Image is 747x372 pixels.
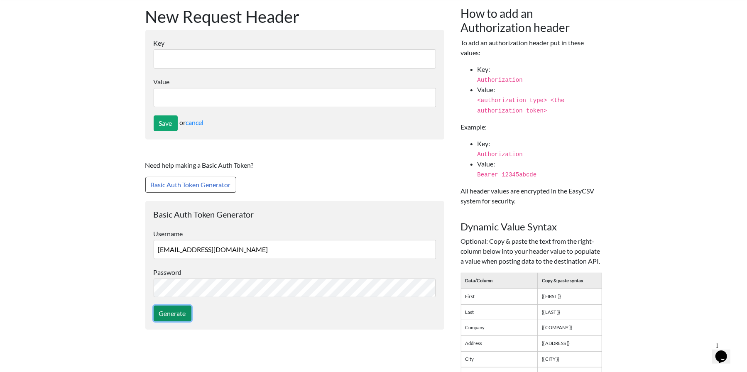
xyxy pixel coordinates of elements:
[461,320,538,336] td: Company
[478,139,602,159] li: Key:
[461,221,602,233] h4: Dynamic Value Syntax
[154,115,178,131] input: Save
[478,159,602,179] li: Value:
[461,336,538,352] td: Address
[186,118,204,126] a: cancel
[154,267,436,277] label: Password
[712,339,739,364] iframe: chat widget
[145,177,236,193] a: Basic Auth Token Generator
[461,7,602,34] h3: How to add an Authorization header
[154,115,436,131] div: or
[538,351,602,367] td: {{ CITY }}
[478,171,537,178] code: Bearer 12345abcde
[154,38,436,48] label: Key
[145,7,444,27] h1: New Request Header
[478,64,602,85] li: Key:
[461,122,602,132] p: Example:
[538,289,602,304] td: {{ FIRST }}
[478,97,565,114] code: <authorization type> <the authorization token>
[538,273,602,289] th: Copy & paste syntax
[538,304,602,320] td: {{ LAST }}
[154,209,436,225] h5: Basic Auth Token Generator
[461,289,538,304] td: First
[461,304,538,320] td: Last
[478,151,523,158] code: Authorization
[154,77,436,87] label: Value
[461,273,538,289] th: Data/Column
[461,38,602,58] p: To add an authorization header put in these values:
[154,229,436,239] label: Username
[461,236,602,266] p: Optional: Copy & paste the text from the right-column below into your header value to populate a ...
[478,85,602,115] li: Value:
[538,320,602,336] td: {{ COMPANY }}
[154,306,191,321] input: Generate
[461,186,602,214] p: All header values are encrypted in the EasyCSV system for security.
[538,336,602,352] td: {{ ADDRESS }}
[145,160,444,170] p: Need help making a Basic Auth Token?
[461,351,538,367] td: City
[478,77,523,83] code: Authorization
